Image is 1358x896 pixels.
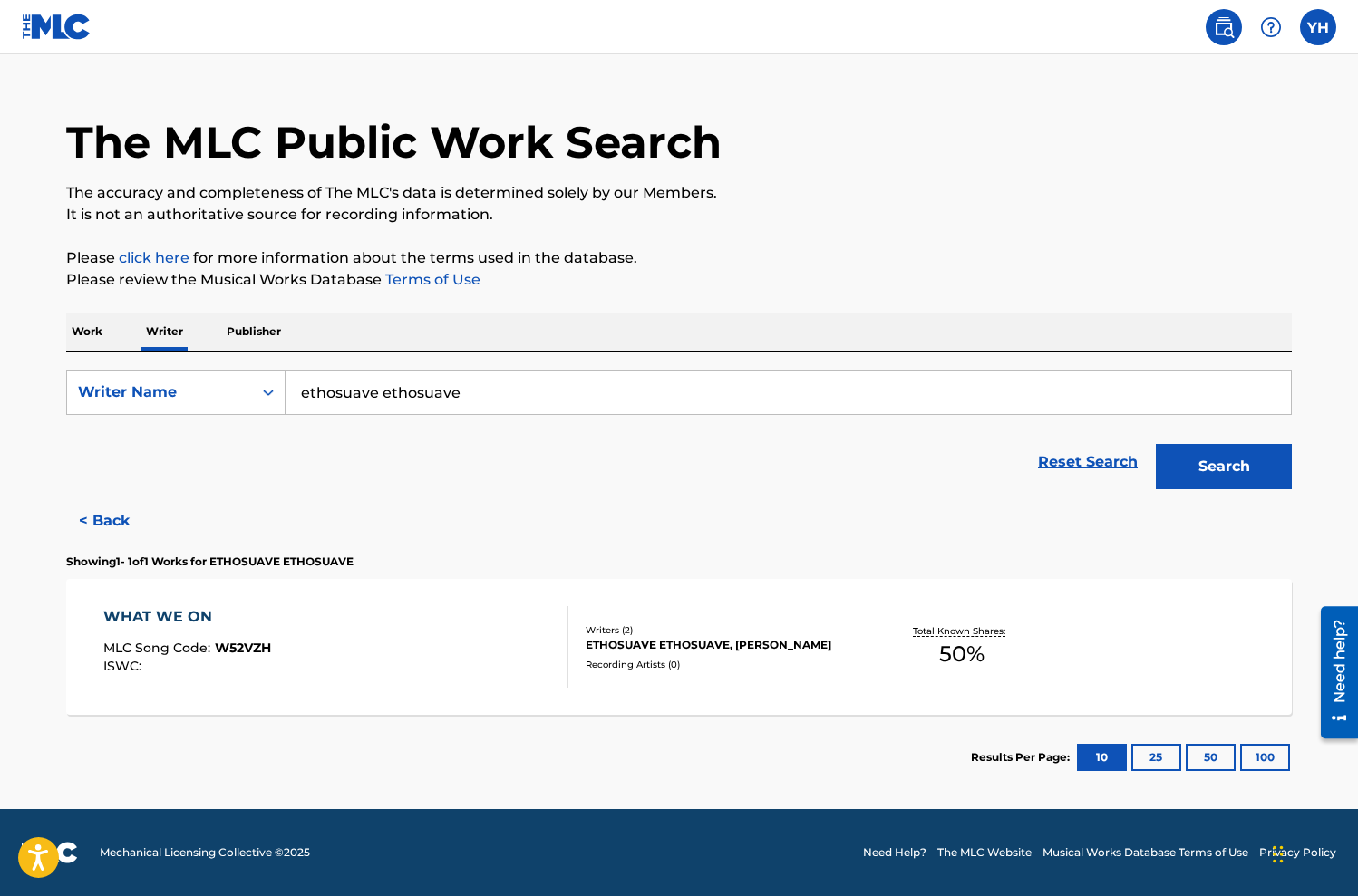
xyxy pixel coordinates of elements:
a: Terms of Use [382,271,480,288]
p: Please for more information about the terms used in the database. [66,247,1292,269]
p: It is not an authoritative source for recording information. [66,204,1292,226]
a: Public Search [1206,9,1242,45]
a: Reset Search [1029,442,1147,482]
a: WHAT WE ONMLC Song Code:W52VZHISWC:Writers (2)ETHOSUAVE ETHOSUAVE, [PERSON_NAME]Recording Artists... [66,579,1292,715]
div: ETHOSUAVE ETHOSUAVE, [PERSON_NAME] [586,637,859,653]
span: 50 % [939,638,985,670]
button: 50 [1186,744,1236,771]
span: MLC Song Code : [103,640,215,656]
div: WHAT WE ON [103,606,271,628]
div: Writer Name [78,381,241,403]
h1: The MLC Public Work Search [66,115,722,169]
span: ISWC : [103,658,146,674]
div: Help [1253,9,1289,45]
a: Need Help? [863,844,926,861]
div: Drag [1273,827,1284,882]
p: Writer [141,313,189,351]
a: click here [119,249,189,266]
div: User Menu [1300,9,1336,45]
button: 25 [1131,744,1181,771]
button: < Back [66,498,175,544]
img: help [1260,16,1282,38]
p: Showing 1 - 1 of 1 Works for ETHOSUAVE ETHOSUAVE [66,554,354,570]
form: Search Form [66,370,1292,498]
button: 10 [1077,744,1127,771]
img: MLC Logo [22,14,92,40]
p: Results Per Page: [971,749,1074,766]
div: Recording Artists ( 0 ) [586,658,859,671]
iframe: Chat Widget [1267,809,1358,896]
img: logo [22,842,78,863]
a: The MLC Website [937,844,1032,861]
a: Privacy Policy [1259,844,1336,861]
a: Musical Works Database Terms of Use [1043,844,1248,861]
span: W52VZH [215,640,271,656]
button: 100 [1240,744,1290,771]
iframe: Resource Center [1307,600,1358,746]
p: Please review the Musical Works Database [66,269,1292,291]
p: Work [66,313,108,351]
div: Writers ( 2 ) [586,623,859,637]
p: Total Known Shares: [913,624,1010,638]
p: Publisher [221,313,286,351]
span: Mechanical Licensing Collective © 2025 [100,844,310,861]
img: search [1213,16,1235,38]
p: The accuracy and completeness of The MLC's data is determined solely by our Members. [66,182,1292,204]
button: Search [1156,444,1292,489]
